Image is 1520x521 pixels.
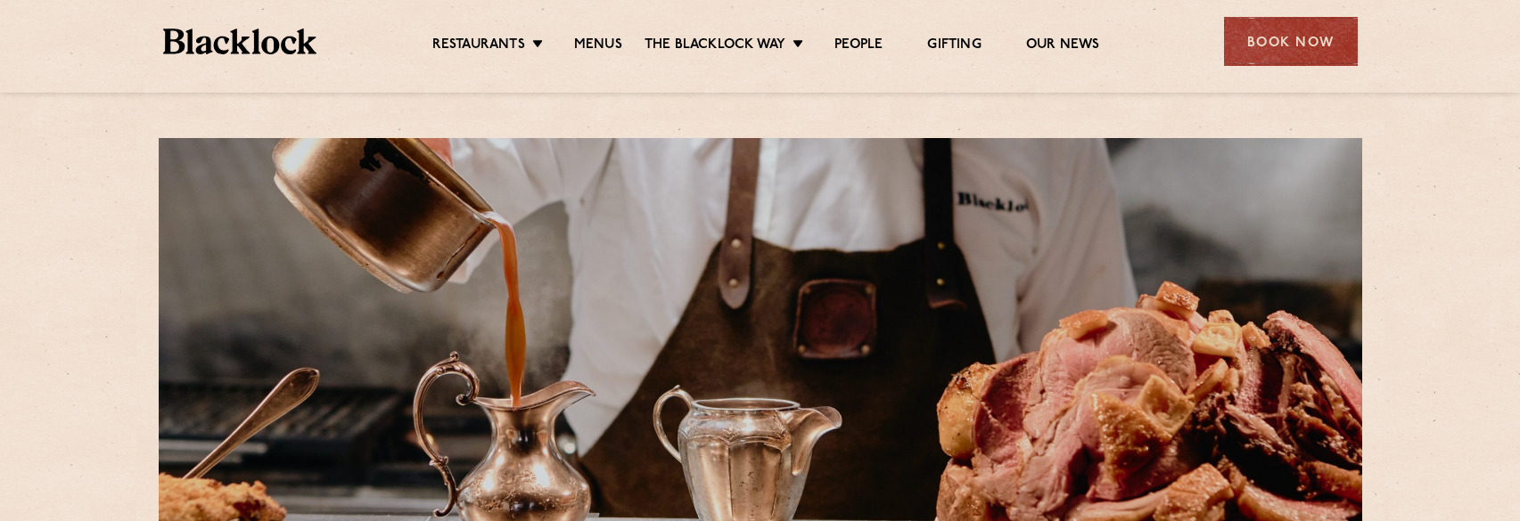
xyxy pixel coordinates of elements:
[574,37,622,56] a: Menus
[645,37,785,56] a: The Blacklock Way
[927,37,981,56] a: Gifting
[163,28,317,54] img: BL_Textured_Logo-footer-cropped.svg
[1224,17,1358,66] div: Book Now
[432,37,525,56] a: Restaurants
[834,37,883,56] a: People
[1026,37,1100,56] a: Our News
